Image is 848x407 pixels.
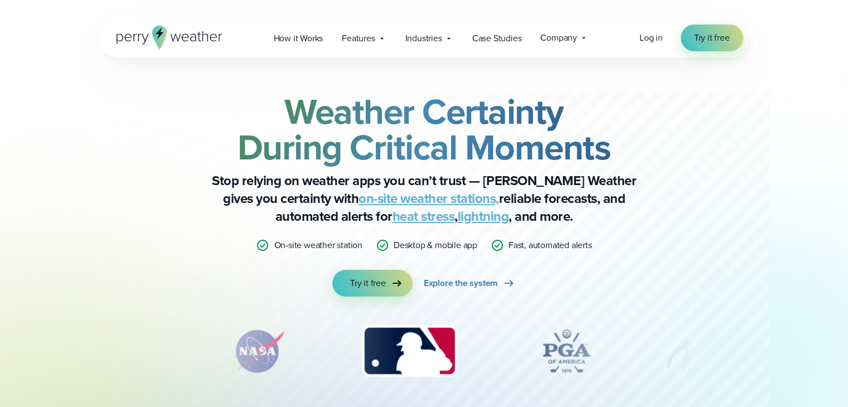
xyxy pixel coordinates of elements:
[351,323,468,379] img: MLB.svg
[219,323,297,379] img: NASA.svg
[694,31,730,45] span: Try it free
[522,323,611,379] img: PGA.svg
[540,31,577,45] span: Company
[274,32,323,45] span: How it Works
[219,323,297,379] div: 2 of 12
[639,31,663,44] span: Log in
[274,239,362,252] p: On-site weather station
[458,206,509,226] a: lightning
[264,27,333,50] a: How it Works
[463,27,531,50] a: Case Studies
[201,172,647,225] p: Stop relying on weather apps you can’t trust — [PERSON_NAME] Weather gives you certainty with rel...
[7,323,165,379] img: Turner-Construction_1.svg
[350,277,386,290] span: Try it free
[154,323,694,385] div: slideshow
[332,270,413,297] a: Try it free
[7,323,165,379] div: 1 of 12
[358,188,499,209] a: on-site weather stations,
[522,323,611,379] div: 4 of 12
[472,32,522,45] span: Case Studies
[424,270,516,297] a: Explore the system
[508,239,592,252] p: Fast, automated alerts
[342,32,375,45] span: Features
[639,31,663,45] a: Log in
[351,323,468,379] div: 3 of 12
[392,206,455,226] a: heat stress
[681,25,743,51] a: Try it free
[665,323,754,379] div: 5 of 12
[665,323,754,379] img: DPR-Construction.svg
[394,239,477,252] p: Desktop & mobile app
[424,277,498,290] span: Explore the system
[238,85,611,173] strong: Weather Certainty During Critical Moments
[405,32,442,45] span: Industries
